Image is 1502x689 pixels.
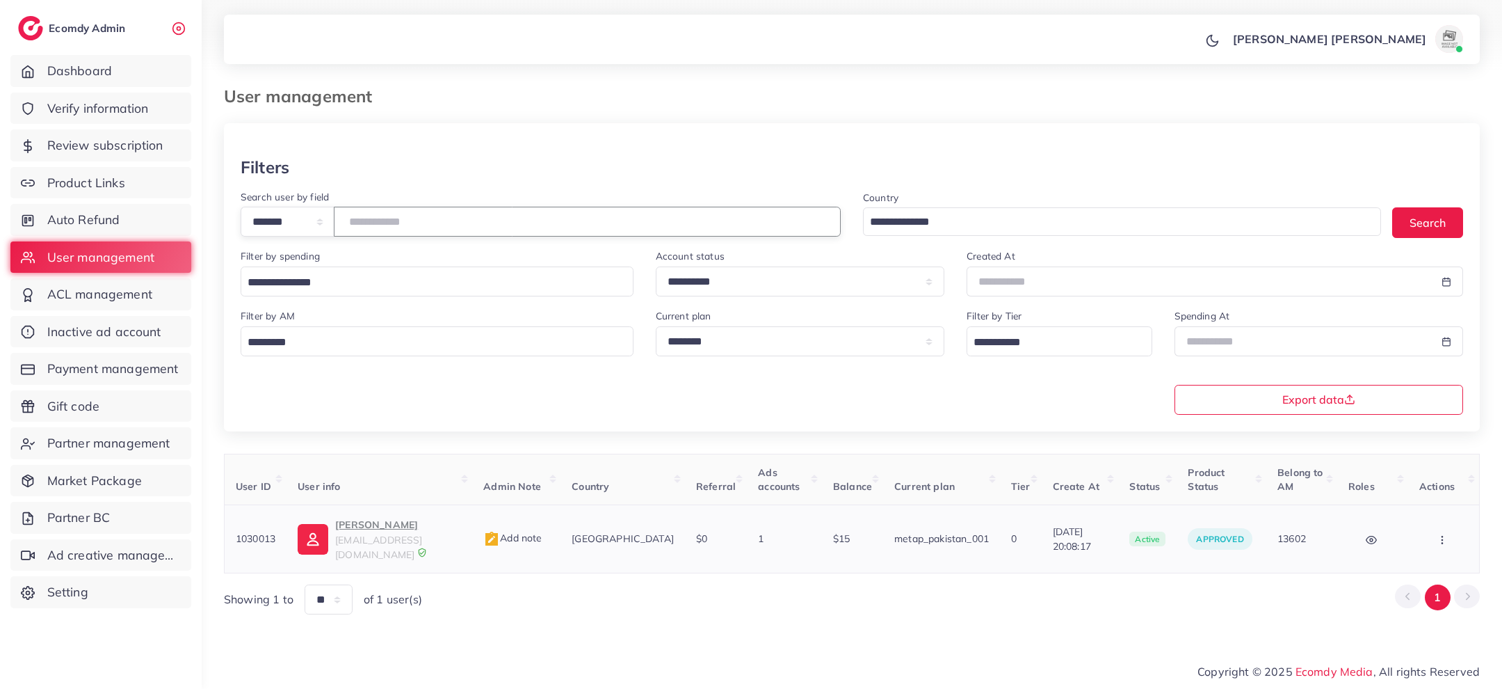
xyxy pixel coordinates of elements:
[47,285,152,303] span: ACL management
[241,326,633,356] div: Search for option
[47,100,149,118] span: Verify information
[10,390,191,422] a: Gift code
[1225,25,1469,53] a: [PERSON_NAME] [PERSON_NAME]avatar
[10,93,191,125] a: Verify information
[10,129,191,161] a: Review subscription
[47,434,170,452] span: Partner management
[1425,585,1451,610] button: Go to page 1
[47,136,163,155] span: Review subscription
[969,332,1133,354] input: Search for option
[10,204,191,236] a: Auto Refund
[49,22,129,35] h2: Ecomdy Admin
[243,272,615,294] input: Search for option
[10,465,191,497] a: Market Package
[241,267,633,296] div: Search for option
[10,241,191,274] a: User management
[47,211,120,229] span: Auto Refund
[967,326,1152,356] div: Search for option
[47,472,142,490] span: Market Package
[10,576,191,608] a: Setting
[47,397,99,415] span: Gift code
[47,248,154,267] span: User management
[47,509,111,527] span: Partner BC
[18,16,43,40] img: logo
[10,353,191,385] a: Payment management
[1233,31,1426,47] p: [PERSON_NAME] [PERSON_NAME]
[243,332,615,354] input: Search for option
[1435,25,1463,53] img: avatar
[863,207,1381,236] div: Search for option
[10,539,191,571] a: Ad creative management
[47,546,181,564] span: Ad creative management
[1395,585,1480,610] ul: Pagination
[10,55,191,87] a: Dashboard
[47,360,179,378] span: Payment management
[47,583,88,601] span: Setting
[47,174,125,192] span: Product Links
[10,316,191,348] a: Inactive ad account
[865,212,1363,233] input: Search for option
[18,16,129,40] a: logoEcomdy Admin
[10,278,191,310] a: ACL management
[10,167,191,199] a: Product Links
[47,62,112,80] span: Dashboard
[10,427,191,459] a: Partner management
[47,323,161,341] span: Inactive ad account
[10,502,191,534] a: Partner BC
